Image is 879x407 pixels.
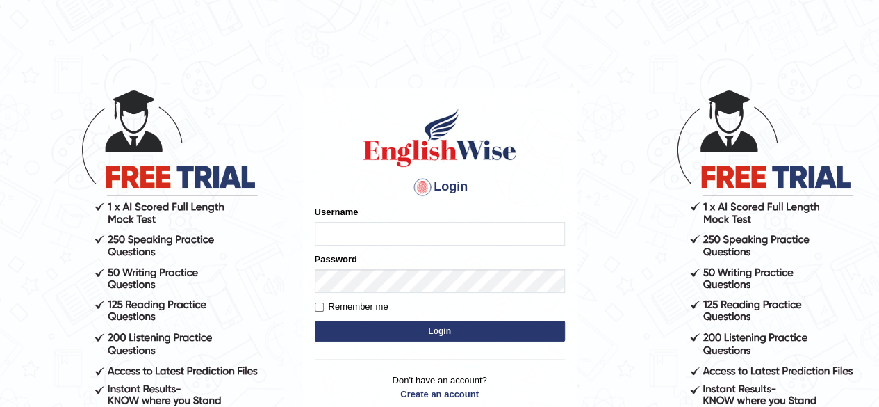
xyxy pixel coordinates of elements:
[315,300,388,314] label: Remember me
[315,303,324,312] input: Remember me
[315,253,357,266] label: Password
[361,106,519,169] img: Logo of English Wise sign in for intelligent practice with AI
[315,388,565,401] a: Create an account
[315,205,359,218] label: Username
[315,321,565,342] button: Login
[315,176,565,198] h4: Login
